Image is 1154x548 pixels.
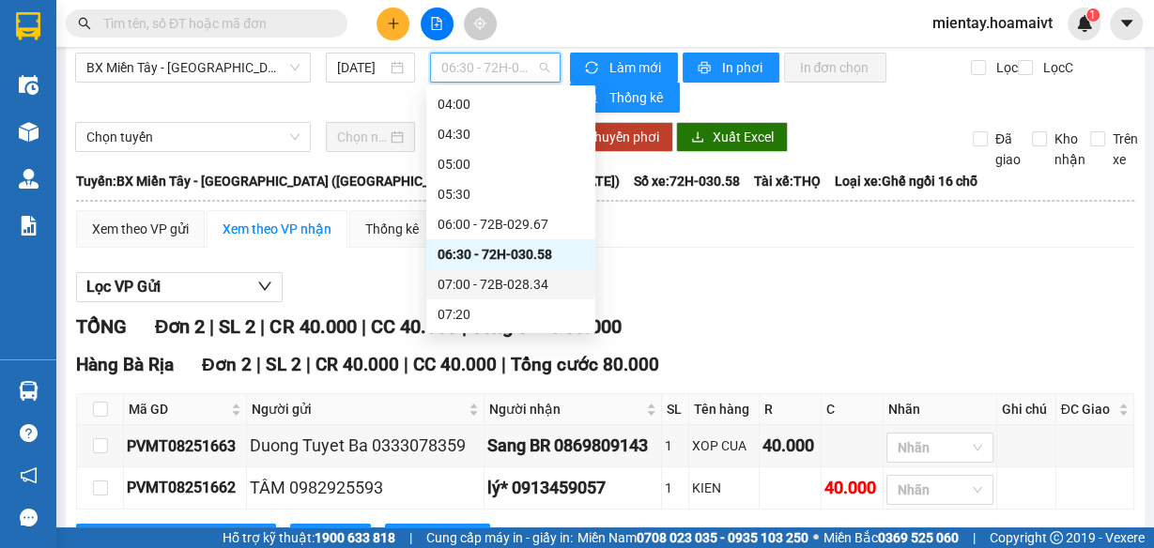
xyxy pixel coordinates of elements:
[426,527,573,548] span: Cung cấp máy in - giấy in:
[76,174,469,189] b: Tuyến: BX Miền Tây - [GEOGRAPHIC_DATA] ([GEOGRAPHIC_DATA])
[577,527,808,548] span: Miền Nam
[835,171,977,191] span: Loại xe: Ghế ngồi 16 chỗ
[223,219,331,239] div: Xem theo VP nhận
[1118,15,1135,32] span: caret-down
[712,127,773,147] span: Xuất Excel
[219,315,255,338] span: SL 2
[721,57,764,78] span: In phơi
[19,169,38,189] img: warehouse-icon
[86,275,161,298] span: Lọc VP Gửi
[511,354,659,375] span: Tổng cước 80.000
[570,83,680,113] button: bar-chartThống kê
[421,8,454,40] button: file-add
[103,13,325,34] input: Tìm tên, số ĐT hoặc mã đơn
[689,394,760,425] th: Tên hàng
[438,244,584,265] div: 06:30 - 72H-030.58
[250,433,481,459] div: Duong Tuyet Ba 0333078359
[1050,531,1063,544] span: copyright
[155,315,205,338] span: Đơn 2
[19,122,38,142] img: warehouse-icon
[438,184,584,205] div: 05:30
[78,17,91,30] span: search
[608,57,663,78] span: Làm mới
[487,475,659,501] div: lý* 0913459057
[252,399,465,419] span: Người gửi
[1061,399,1115,419] span: ĐC Giao
[473,17,486,30] span: aim
[665,435,685,456] div: 1
[676,122,788,152] button: downloadXuất Excel
[315,530,395,545] strong: 1900 633 818
[86,53,300,82] span: BX Miền Tây - Bà Rịa (Hàng Hóa)
[917,11,1068,35] span: mientay.hoamaivt
[129,399,227,419] span: Mã GD
[878,530,959,545] strong: 0369 525 060
[438,304,584,325] div: 07:20
[260,315,265,338] span: |
[438,154,584,175] div: 05:00
[608,87,665,108] span: Thống kê
[585,61,601,76] span: sync
[973,527,976,548] span: |
[438,94,584,114] div: 04:00
[1047,129,1093,170] span: Kho nhận
[754,171,821,191] span: Tài xế: THỌ
[124,425,247,467] td: PVMT08251663
[19,381,38,401] img: warehouse-icon
[269,315,356,338] span: CR 40.000
[92,219,189,239] div: Xem theo VP gửi
[337,127,387,147] input: Chọn ngày
[691,130,704,145] span: download
[662,394,689,425] th: SL
[209,315,214,338] span: |
[257,279,272,294] span: down
[19,75,38,95] img: warehouse-icon
[665,478,685,498] div: 1
[637,530,808,545] strong: 0708 023 035 - 0935 103 250
[988,129,1028,170] span: Đã giao
[315,354,399,375] span: CR 40.000
[997,394,1056,425] th: Ghi chú
[698,61,714,76] span: printer
[19,216,38,236] img: solution-icon
[692,435,756,456] div: XOP CUA
[430,17,443,30] span: file-add
[127,476,243,499] div: PVMT08251662
[377,8,409,40] button: plus
[20,424,38,442] span: question-circle
[86,123,300,151] span: Chọn tuyến
[634,171,740,191] span: Số xe: 72H-030.58
[683,53,779,83] button: printerIn phơi
[223,527,395,548] span: Hỗ trợ kỹ thuật:
[256,354,261,375] span: |
[570,53,678,83] button: syncLàm mới
[127,434,243,458] div: PVMT08251663
[762,433,818,459] div: 40.000
[464,8,497,40] button: aim
[441,53,550,82] span: 06:30 - 72H-030.58
[438,124,584,145] div: 04:30
[784,53,886,83] button: In đơn chọn
[202,354,252,375] span: Đơn 2
[570,122,673,152] button: Chuyển phơi
[1105,129,1146,170] span: Trên xe
[1086,8,1100,22] sup: 1
[404,354,408,375] span: |
[1036,57,1076,78] span: Lọc C
[370,315,456,338] span: CC 40.000
[822,394,884,425] th: C
[365,219,419,239] div: Thống kê
[1076,15,1093,32] img: icon-new-feature
[361,315,365,338] span: |
[438,214,584,235] div: 06:00 - 72B-029.67
[20,509,38,526] span: message
[760,394,822,425] th: R
[124,467,247,510] td: PVMT08251662
[413,354,497,375] span: CC 40.000
[501,354,506,375] span: |
[20,466,38,484] span: notification
[1110,8,1143,40] button: caret-down
[266,354,301,375] span: SL 2
[337,57,387,78] input: 14/08/2025
[1089,8,1096,22] span: 1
